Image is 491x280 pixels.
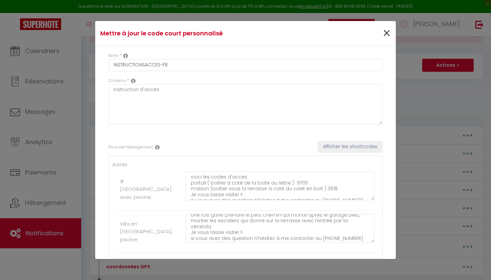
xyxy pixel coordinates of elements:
span: × [382,23,391,43]
input: Custom code name [109,59,382,71]
label: Contenu [109,78,126,84]
i: Replacable content [131,78,136,83]
label: #[GEOGRAPHIC_DATA] avec piscine. [120,178,172,201]
label: Villa en [GEOGRAPHIC_DATA], piscine [120,220,173,244]
button: Close [382,26,391,41]
button: Afficher les shortcodes [318,141,382,153]
label: Autres [112,161,127,168]
label: Nom [109,53,118,59]
button: Open LiveChat chat widget [5,3,25,23]
i: Rental [155,145,160,150]
h4: Mettre à jour le code court personnalisé [100,29,291,38]
label: Pour cet hébergement [109,144,153,151]
i: Custom short code name [123,53,128,58]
